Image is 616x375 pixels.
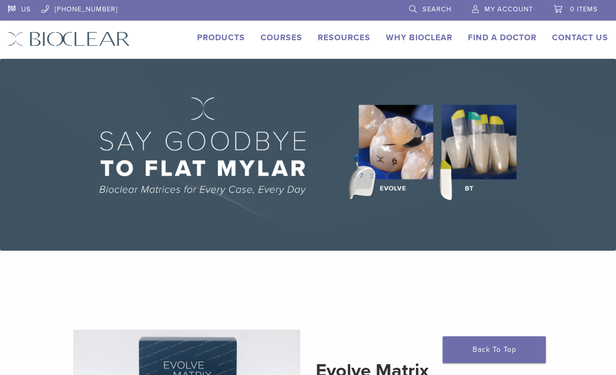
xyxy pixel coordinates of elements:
a: Courses [261,32,302,43]
img: Bioclear [8,31,130,46]
a: Contact Us [552,32,608,43]
a: Back To Top [443,336,546,363]
a: Resources [318,32,370,43]
a: Find A Doctor [468,32,537,43]
a: Why Bioclear [386,32,452,43]
span: 0 items [570,5,598,13]
a: Products [197,32,245,43]
span: My Account [484,5,533,13]
span: Search [423,5,451,13]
